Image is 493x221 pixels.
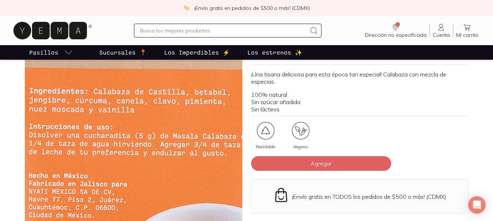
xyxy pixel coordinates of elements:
[362,23,430,38] a: Dirección no especificada
[257,122,274,139] img: certificate_48a53943-26ef-4015-b3aa-8f4c5fdc4728=fwebp-q70-w96
[251,156,391,171] button: Agregar
[98,45,148,60] a: Sucursales 📍
[251,98,469,106] li: Sin azúcar añadida
[29,48,58,57] p: Pasillos
[256,145,275,149] span: Reciclable
[246,45,304,60] a: Los estrenos ✨
[273,187,289,203] img: Envío
[28,45,74,60] a: pasillo-todos-link
[99,48,147,57] p: Sucursales 📍
[251,91,469,98] li: 100% natural
[183,5,190,11] img: check
[433,32,450,38] span: Cuenta
[311,160,332,167] span: Agregar
[430,23,453,38] a: Cuenta
[456,32,478,38] span: Mi carrito
[163,45,231,60] a: Los Imperdibles ⚡️
[251,106,469,113] li: Sin lácteos
[292,122,309,139] img: certificate_86a4b5dc-104e-40e4-a7f8-89b43527f01f=fwebp-q70-w96
[293,145,308,149] span: Vegano
[140,26,307,35] input: Busca los mejores productos
[247,48,302,57] p: Los estrenos ✨
[194,4,310,12] p: ¡Envío gratis en pedidos de $500 o más! (CDMX)
[453,23,481,38] a: Mi carrito
[468,196,486,214] div: Open Intercom Messenger
[292,193,446,200] p: ¡Envío gratis en TODOS los pedidos de $500 o más! (CDMX)
[365,32,427,38] span: Dirección no especificada
[251,71,469,85] p: ¡Una tisana deliciosa para esta época tan especial! Calabaza con mezcla de especias.
[164,48,230,57] p: Los Imperdibles ⚡️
